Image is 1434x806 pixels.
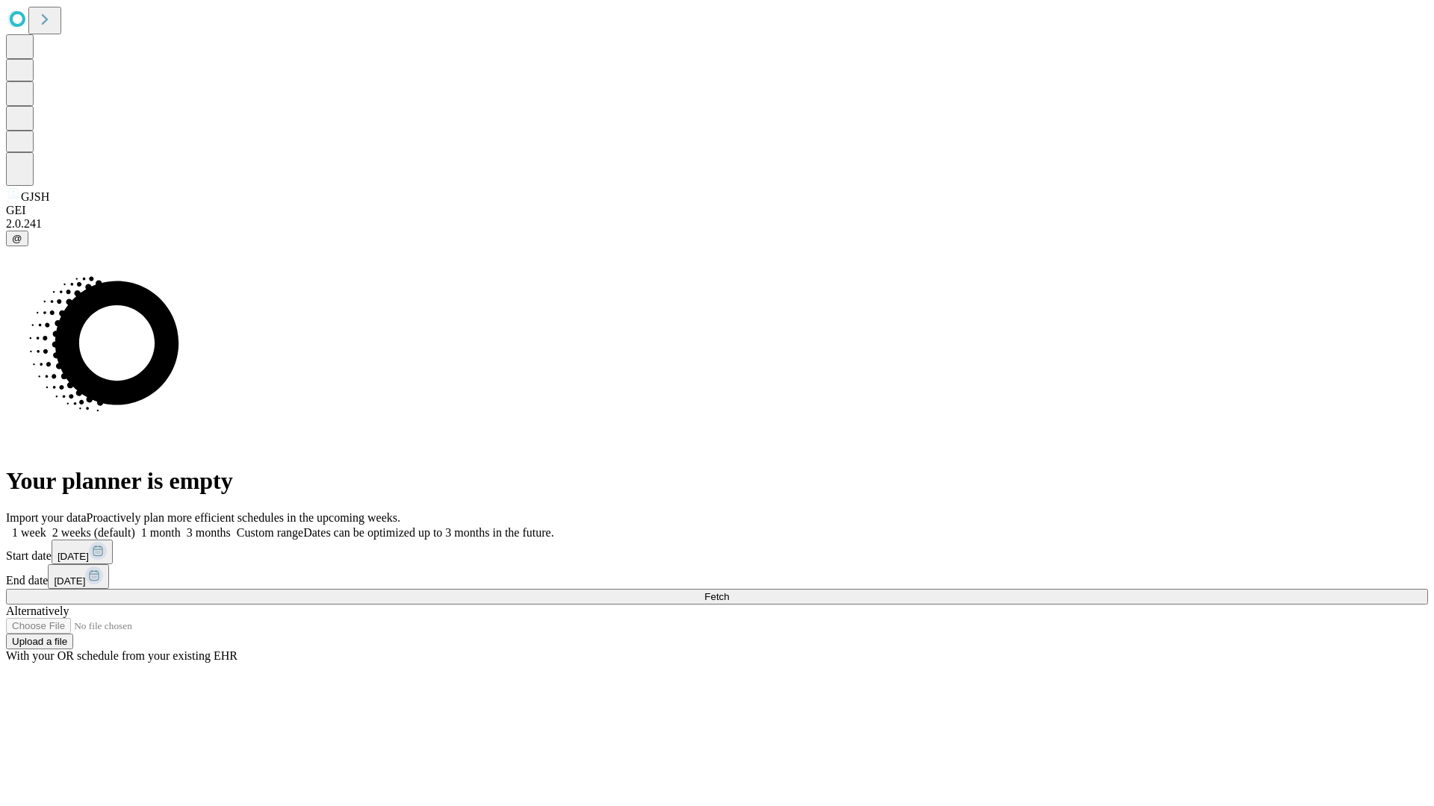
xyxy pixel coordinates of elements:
div: Start date [6,540,1428,564]
button: [DATE] [52,540,113,564]
span: 1 month [141,526,181,539]
div: 2.0.241 [6,217,1428,231]
span: [DATE] [58,551,89,562]
span: With your OR schedule from your existing EHR [6,649,238,662]
span: 2 weeks (default) [52,526,135,539]
div: GEI [6,204,1428,217]
span: Import your data [6,511,87,524]
button: [DATE] [48,564,109,589]
span: GJSH [21,190,49,203]
span: @ [12,233,22,244]
button: @ [6,231,28,246]
div: End date [6,564,1428,589]
button: Fetch [6,589,1428,604]
span: [DATE] [54,575,85,587]
span: Custom range [237,526,303,539]
span: 1 week [12,526,46,539]
span: 3 months [187,526,231,539]
span: Proactively plan more efficient schedules in the upcoming weeks. [87,511,400,524]
button: Upload a file [6,634,73,649]
h1: Your planner is empty [6,467,1428,495]
span: Alternatively [6,604,69,617]
span: Fetch [704,591,729,602]
span: Dates can be optimized up to 3 months in the future. [303,526,553,539]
